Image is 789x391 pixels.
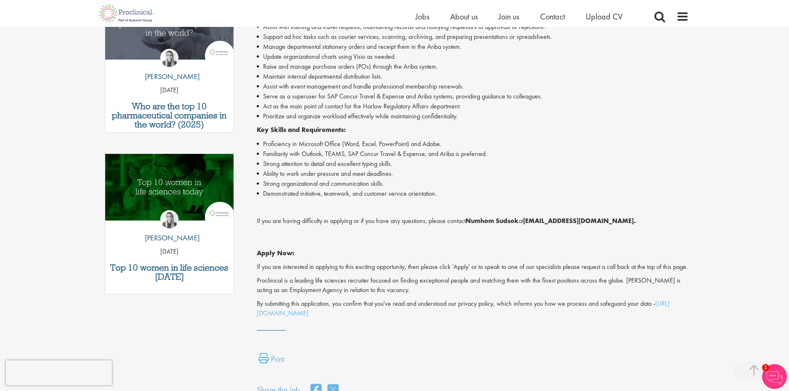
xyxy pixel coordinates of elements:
[762,364,769,371] span: 1
[257,62,689,72] li: Raise and manage purchase orders (POs) through the Ariba system.
[139,49,200,86] a: Hannah Burke [PERSON_NAME]
[540,11,565,22] a: Contact
[257,189,689,199] li: Demonstrated initiative, teamwork, and customer service orientation.
[415,11,429,22] a: Jobs
[257,139,689,149] li: Proficiency in Microsoft Office (Word, Excel, PowerPoint) and Adobe.
[523,216,636,225] strong: [EMAIL_ADDRESS][DOMAIN_NAME].
[257,82,689,91] li: Assist with event management and handle professional membership renewals.
[257,179,689,189] li: Strong organizational and communication skills.
[109,263,230,281] a: Top 10 women in life sciences [DATE]
[257,111,689,121] li: Prioritize and organize workload effectively while maintaining confidentiality.
[6,360,112,385] iframe: reCAPTCHA
[139,71,200,82] p: [PERSON_NAME]
[257,91,689,101] li: Serve as a superuser for SAP Concur Travel & Expense and Ariba systems, providing guidance to col...
[257,42,689,52] li: Manage departmental stationery orders and receipt them in the Ariba system.
[257,159,689,169] li: Strong attention to detail and excellent typing skills.
[139,210,200,247] a: Hannah Burke [PERSON_NAME]
[762,364,787,389] img: Chatbot
[466,216,519,225] strong: Numhom Sudsok
[105,154,234,227] a: Link to a post
[160,49,179,67] img: Hannah Burke
[257,149,689,159] li: Familiarity with Outlook, TEAMS, SAP Concur Travel & Expense, and Ariba is preferred.
[257,72,689,82] li: Maintain internal departmental distribution lists.
[160,210,179,228] img: Hannah Burke
[257,22,689,32] li: Assist with training and travel requests, maintaining records and notifying requestors of approva...
[257,216,689,226] p: If you are having difficulty in applying or if you have any questions, please contact at
[139,233,200,243] p: [PERSON_NAME]
[586,11,623,22] a: Upload CV
[257,101,689,111] li: Act as the main point of contact for the Harlow Regulatory Affairs department.
[257,32,689,42] li: Support ad hoc tasks such as courier services, scanning, archiving, and preparing presentations o...
[499,11,519,22] a: Join us
[105,247,234,257] p: [DATE]
[257,249,294,257] strong: Apply Now:
[257,276,689,295] p: Proclinical is a leading life sciences recruiter focused on finding exceptional people and matchi...
[105,154,234,221] img: Top 10 women in life sciences today
[257,262,689,272] p: If you are interested in applying to this exciting opportunity, then please click 'Apply' or to s...
[257,125,346,134] strong: Key Skills and Requirements:
[450,11,478,22] a: About us
[257,52,689,62] li: Update organizational charts using Visio as needed.
[109,102,230,129] a: Who are the top 10 pharmaceutical companies in the world? (2025)
[105,86,234,95] p: [DATE]
[258,353,284,369] a: Print
[257,299,669,317] a: [URL][DOMAIN_NAME]
[257,169,689,179] li: Ability to work under pressure and meet deadlines.
[257,299,689,318] p: By submitting this application, you confirm that you've read and understood our privacy policy, w...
